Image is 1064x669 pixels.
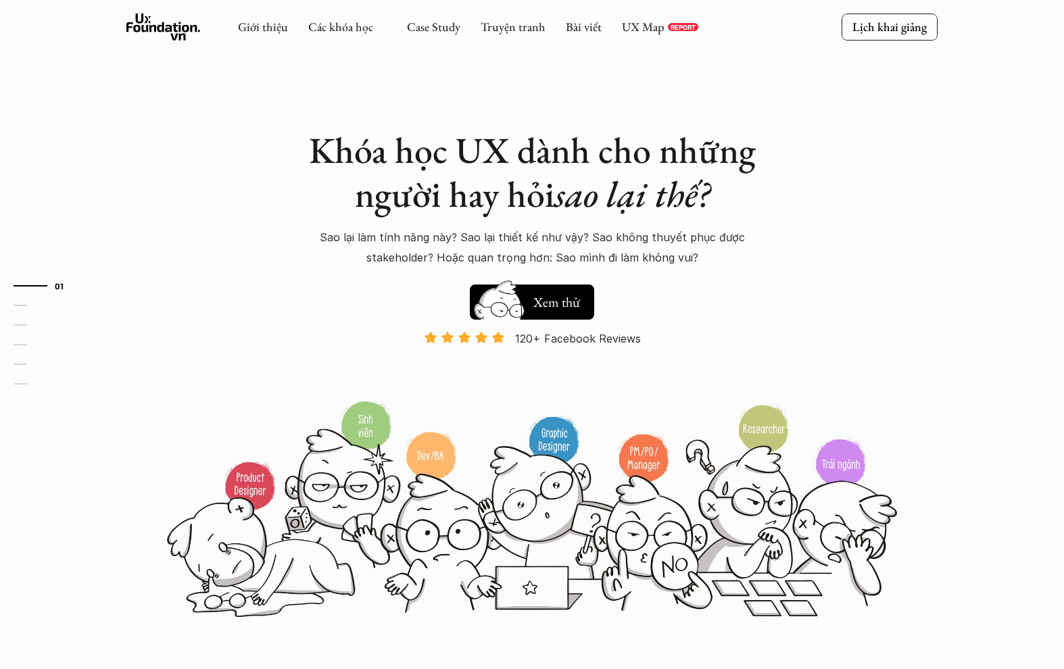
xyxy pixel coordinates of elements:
[622,19,664,34] a: UX Map
[566,19,602,34] a: Bài viết
[14,278,78,294] a: 01
[533,293,580,312] h5: Xem thử
[842,14,938,40] a: Lịch khai giảng
[238,19,288,34] a: Giới thiệu
[852,19,927,34] p: Lịch khai giảng
[308,19,373,34] a: Các khóa học
[295,128,769,216] h1: Khóa học UX dành cho những người hay hỏi
[515,328,641,349] p: 120+ Facebook Reviews
[407,19,460,34] a: Case Study
[668,23,698,31] a: REPORT
[295,227,769,268] p: Sao lại làm tính năng này? Sao lại thiết kế như vậy? Sao không thuyết phục được stakeholder? Hoặc...
[671,23,696,31] p: REPORT
[55,280,64,290] strong: 01
[470,278,594,320] a: Xem thử
[412,330,652,399] a: 120+ Facebook Reviews
[554,170,710,218] em: sao lại thế?
[481,19,546,34] a: Truyện tranh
